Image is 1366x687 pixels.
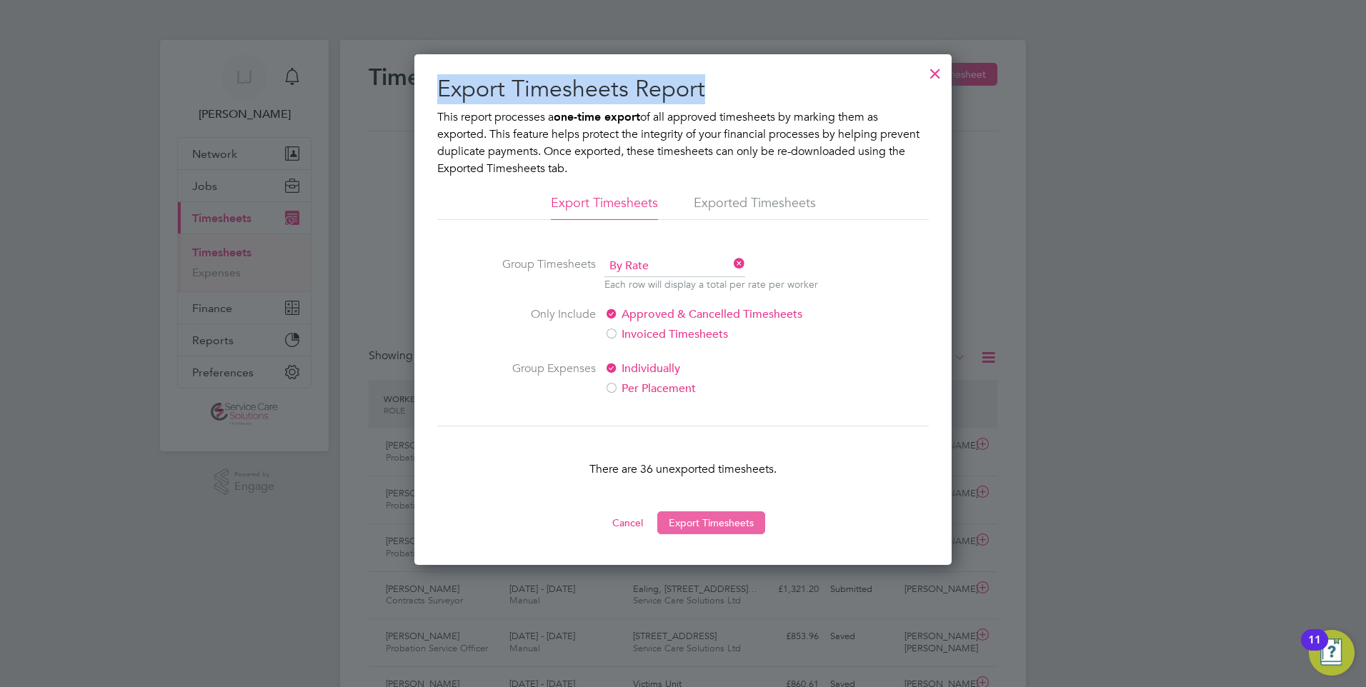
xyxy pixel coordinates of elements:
[604,256,745,277] span: By Rate
[489,256,596,289] label: Group Timesheets
[604,326,844,343] label: Invoiced Timesheets
[694,194,816,220] li: Exported Timesheets
[1309,630,1355,676] button: Open Resource Center, 11 new notifications
[437,461,929,478] p: There are 36 unexported timesheets.
[554,110,640,124] b: one-time export
[551,194,658,220] li: Export Timesheets
[1308,640,1321,658] div: 11
[489,360,596,397] label: Group Expenses
[657,511,765,534] button: Export Timesheets
[604,306,844,323] label: Approved & Cancelled Timesheets
[604,380,844,397] label: Per Placement
[437,74,929,104] h2: Export Timesheets Report
[604,360,844,377] label: Individually
[601,511,654,534] button: Cancel
[604,277,818,291] p: Each row will display a total per rate per worker
[489,306,596,343] label: Only Include
[437,109,929,177] p: This report processes a of all approved timesheets by marking them as exported. This feature help...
